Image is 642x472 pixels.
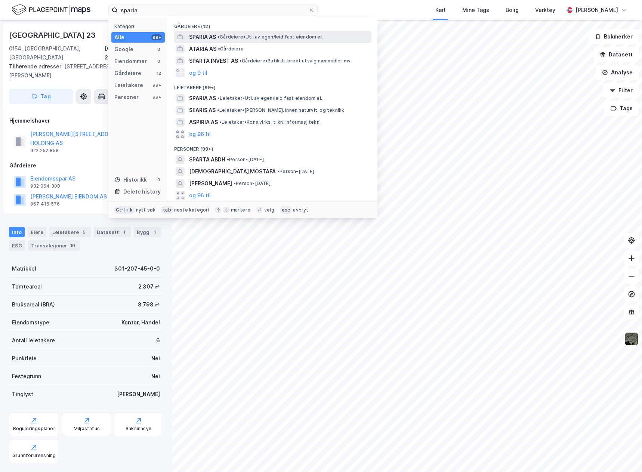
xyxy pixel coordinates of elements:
[189,44,216,53] span: ATARIA AS
[264,207,274,213] div: velg
[217,34,323,40] span: Gårdeiere • Utl. av egen/leid fast eiendom el.
[69,242,77,249] div: 10
[156,177,162,183] div: 0
[189,68,207,77] button: og 9 til
[593,47,639,62] button: Datasett
[535,6,555,15] div: Verktøy
[277,169,280,174] span: •
[136,207,156,213] div: nytt søk
[293,207,308,213] div: avbryt
[114,69,141,78] div: Gårdeiere
[117,390,160,399] div: [PERSON_NAME]
[28,227,46,237] div: Eiere
[218,46,244,52] span: Gårdeiere
[9,227,25,237] div: Info
[12,453,56,459] div: Grunnforurensning
[189,94,216,103] span: SPARIA AS
[605,436,642,472] iframe: Chat Widget
[604,101,639,116] button: Tags
[156,70,162,76] div: 12
[234,181,271,186] span: Person • [DATE]
[277,169,314,175] span: Person • [DATE]
[219,119,222,125] span: •
[12,390,33,399] div: Tinglyst
[156,46,162,52] div: 0
[234,181,236,186] span: •
[218,46,220,52] span: •
[105,44,163,62] div: [GEOGRAPHIC_DATA], 207/45
[189,179,232,188] span: [PERSON_NAME]
[189,167,276,176] span: [DEMOGRAPHIC_DATA] MOSTAFA
[9,63,64,70] span: Tilhørende adresser:
[156,336,160,345] div: 6
[138,282,160,291] div: 2 307 ㎡
[30,148,59,154] div: 922 252 858
[121,318,160,327] div: Kontor, Handel
[189,118,218,127] span: ASPIRIA AS
[120,228,128,236] div: 1
[462,6,489,15] div: Mine Tags
[114,81,143,90] div: Leietakere
[12,354,37,363] div: Punktleie
[151,82,162,88] div: 99+
[151,354,160,363] div: Nei
[189,56,238,65] span: SPARTA INVEST AS
[624,332,639,346] img: 9k=
[217,95,220,101] span: •
[189,33,216,41] span: SPARIA AS
[114,57,147,66] div: Eiendommer
[12,264,36,273] div: Matrikkel
[231,207,250,213] div: markere
[12,3,90,16] img: logo.f888ab2527a4732fd821a326f86c7f29.svg
[9,240,25,251] div: ESG
[227,157,229,162] span: •
[138,300,160,309] div: 8 798 ㎡
[30,183,60,189] div: 932 064 308
[9,161,163,170] div: Gårdeiere
[134,227,161,237] div: Bygg
[12,318,49,327] div: Eiendomstype
[156,58,162,64] div: 0
[189,155,225,164] span: SPARTA ABDH
[603,83,639,98] button: Filter
[168,140,377,154] div: Personer (99+)
[589,29,639,44] button: Bokmerker
[114,33,124,42] div: Alle
[151,34,162,40] div: 99+
[151,372,160,381] div: Nei
[506,6,519,15] div: Bolig
[9,116,163,125] div: Hjemmelshaver
[9,62,157,80] div: [STREET_ADDRESS][PERSON_NAME]
[114,45,133,54] div: Google
[151,228,158,236] div: 1
[30,201,60,207] div: 967 416 576
[217,107,344,113] span: Leietaker • [PERSON_NAME]. innen naturvit. og teknikk
[94,227,131,237] div: Datasett
[189,191,211,200] button: og 96 til
[9,44,105,62] div: 0154, [GEOGRAPHIC_DATA], [GEOGRAPHIC_DATA]
[9,29,97,41] div: [GEOGRAPHIC_DATA] 23
[114,24,165,29] div: Kategori
[596,65,639,80] button: Analyse
[189,106,216,115] span: SEARIS AS
[114,93,139,102] div: Personer
[12,336,55,345] div: Antall leietakere
[114,264,160,273] div: 301-207-45-0-0
[13,426,55,432] div: Reguleringsplaner
[114,206,135,214] div: Ctrl + k
[280,206,292,214] div: esc
[74,426,100,432] div: Miljøstatus
[114,175,147,184] div: Historikk
[80,228,88,236] div: 6
[126,426,151,432] div: Saksinnsyn
[435,6,446,15] div: Kart
[217,34,220,40] span: •
[28,240,80,251] div: Transaksjoner
[12,300,55,309] div: Bruksareal (BRA)
[605,436,642,472] div: Kontrollprogram for chat
[168,79,377,92] div: Leietakere (99+)
[240,58,242,64] span: •
[189,130,211,139] button: og 96 til
[575,6,618,15] div: [PERSON_NAME]
[123,187,161,196] div: Delete history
